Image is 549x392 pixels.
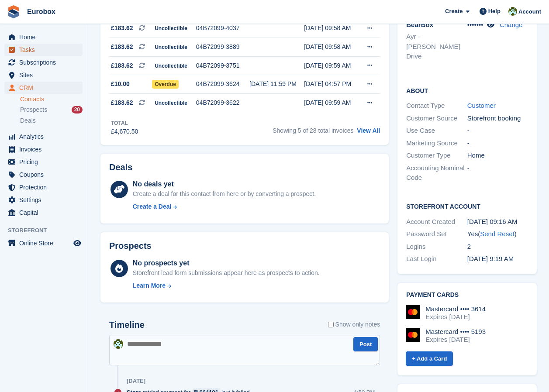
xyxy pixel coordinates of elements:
div: Home [467,151,528,161]
a: Create a Deal [133,202,316,211]
div: 20 [72,106,83,113]
li: Ayr - [PERSON_NAME] Drive [406,32,467,62]
button: Post [353,337,378,351]
span: CRM [19,82,72,94]
a: View All [357,127,380,134]
span: Account [518,7,541,16]
span: £183.62 [111,24,133,33]
span: Invoices [19,143,72,155]
div: [DATE] 11:59 PM [249,79,304,89]
a: menu [4,156,83,168]
img: Mastercard Logo [406,328,420,342]
span: Tasks [19,44,72,56]
h2: Prospects [109,241,152,251]
a: menu [4,194,83,206]
span: Help [488,7,501,16]
h2: Payment cards [406,292,528,299]
h2: Timeline [109,320,145,330]
a: menu [4,131,83,143]
label: Show only notes [328,320,380,329]
img: Lorna Russell [114,339,123,349]
div: Yes [467,229,528,239]
a: menu [4,69,83,81]
a: menu [4,56,83,69]
span: £183.62 [111,98,133,107]
div: [DATE] 09:58 AM [304,24,359,33]
span: Uncollectible [152,24,190,33]
a: menu [4,237,83,249]
div: No prospects yet [133,258,320,268]
span: Uncollectible [152,43,190,52]
div: Last Login [406,254,467,264]
div: 04B72099-3751 [196,61,249,70]
div: [DATE] [127,378,145,385]
span: ( ) [478,230,516,237]
div: Password Set [406,229,467,239]
div: Learn More [133,281,166,290]
div: Use Case [406,126,467,136]
span: Sites [19,69,72,81]
h2: Deals [109,162,132,172]
h2: Storefront Account [406,202,528,210]
a: menu [4,31,83,43]
a: Prospects 20 [20,105,83,114]
div: Storefront booking [467,113,528,124]
div: Create a deal for this contact from here or by converting a prospect. [133,189,316,199]
a: menu [4,82,83,94]
div: 04B72099-3889 [196,42,249,52]
a: Eurobox [24,4,59,19]
span: Uncollectible [152,62,190,70]
span: Uncollectible [152,99,190,107]
span: Analytics [19,131,72,143]
div: Accounting Nominal Code [406,163,467,183]
span: Storefront [8,226,87,235]
div: - [467,138,528,148]
div: Marketing Source [406,138,467,148]
div: £4,670.50 [111,127,138,136]
a: Deals [20,116,83,125]
div: Create a Deal [133,202,172,211]
span: Showing 5 of 28 total invoices [273,127,353,134]
a: + Add a Card [406,351,453,366]
div: [DATE] 09:59 AM [304,98,359,107]
img: stora-icon-8386f47178a22dfd0bd8f6a31ec36ba5ce8667c1dd55bd0f319d3a0aa187defe.svg [7,5,20,18]
span: Online Store [19,237,72,249]
div: Mastercard •••• 5193 [425,328,486,336]
div: - [467,163,528,183]
a: Learn More [133,281,320,290]
a: Preview store [72,238,83,248]
a: Send Reset [480,230,514,237]
div: [DATE] 09:58 AM [304,42,359,52]
span: £183.62 [111,42,133,52]
div: Expires [DATE] [425,336,486,344]
span: Settings [19,194,72,206]
div: Account Created [406,217,467,227]
span: Overdue [152,80,179,89]
span: Protection [19,181,72,193]
span: ••••••• [467,21,483,28]
span: Home [19,31,72,43]
div: 04B72099-3622 [196,98,249,107]
div: Customer Type [406,151,467,161]
a: menu [4,181,83,193]
div: Logins [406,242,467,252]
a: menu [4,168,83,181]
div: - [467,126,528,136]
a: menu [4,143,83,155]
a: Change [500,21,523,28]
span: Capital [19,206,72,219]
div: Customer Source [406,113,467,124]
span: Subscriptions [19,56,72,69]
span: Create [445,7,463,16]
a: Contacts [20,95,83,103]
div: [DATE] 09:16 AM [467,217,528,227]
div: Contact Type [406,101,467,111]
span: £183.62 [111,61,133,70]
span: Prospects [20,106,47,114]
div: Total [111,119,138,127]
div: [DATE] 04:57 PM [304,79,359,89]
span: Coupons [19,168,72,181]
span: Pricing [19,156,72,168]
span: Deals [20,117,36,125]
div: [DATE] 09:59 AM [304,61,359,70]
